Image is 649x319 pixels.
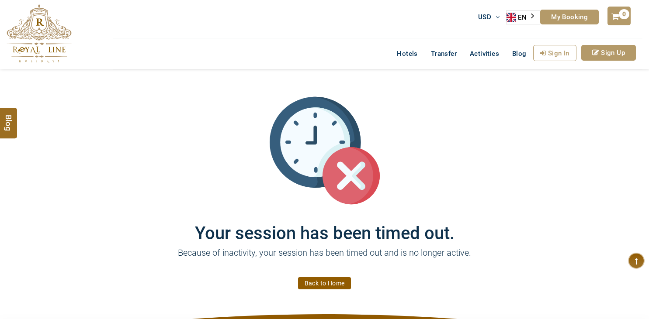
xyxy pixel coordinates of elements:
span: USD [478,13,491,21]
a: Sign In [533,45,576,61]
aside: Language selected: English [506,10,540,24]
h1: Your session has been timed out. [62,206,587,244]
a: Sign Up [581,45,636,61]
span: 0 [619,9,629,19]
a: 0 [607,7,630,25]
a: EN [507,11,540,24]
img: The Royal Line Holidays [7,4,72,63]
a: Back to Home [298,277,351,289]
a: Blog [506,45,533,62]
a: My Booking [540,10,599,24]
p: Because of inactivity, your session has been timed out and is no longer active. [62,246,587,272]
a: Transfer [424,45,463,62]
a: Hotels [390,45,424,62]
div: Language [506,10,540,24]
img: session_time_out.svg [270,96,380,206]
span: Blog [3,115,14,122]
span: Blog [512,50,527,58]
a: Activities [463,45,506,62]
